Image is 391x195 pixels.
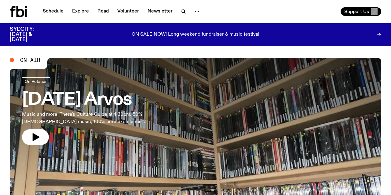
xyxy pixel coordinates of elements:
a: Newsletter [144,7,176,16]
span: On Air [20,57,40,63]
span: On Rotation [25,79,48,83]
a: Read [94,7,112,16]
a: Schedule [39,7,67,16]
span: Support Us [344,9,369,14]
a: Explore [68,7,93,16]
h3: SYDCITY: [DATE] & [DATE] [10,27,49,42]
button: Support Us [341,7,381,16]
a: [DATE] ArvosMusic and more. There's Culture Guide at 4:30pm. 50% [DEMOGRAPHIC_DATA] music, 100% p... [22,77,178,145]
h3: [DATE] Arvos [22,91,178,108]
p: Music and more. There's Culture Guide at 4:30pm. 50% [DEMOGRAPHIC_DATA] music, 100% pure excellen... [22,111,178,126]
a: Volunteer [114,7,143,16]
a: On Rotation [22,77,50,85]
p: ON SALE NOW! Long weekend fundraiser & music festival [132,32,259,37]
